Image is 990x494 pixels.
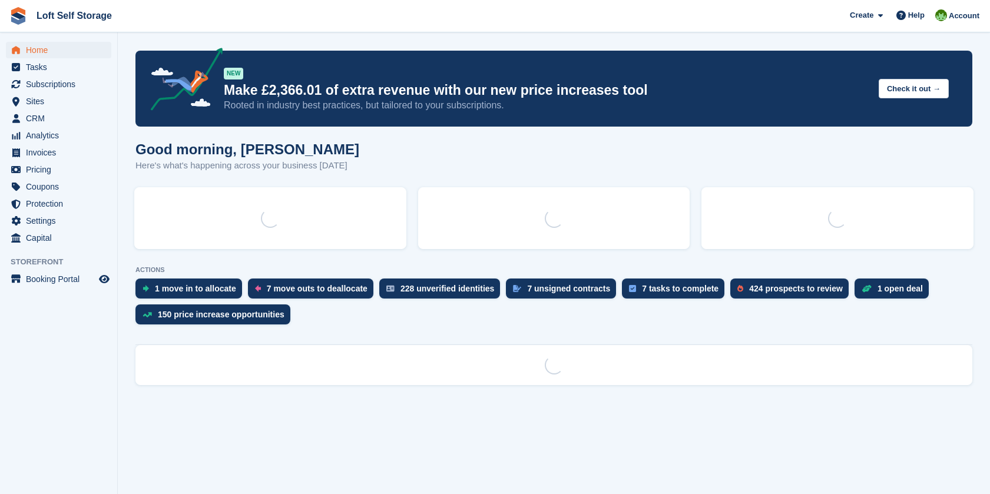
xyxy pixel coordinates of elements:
span: Invoices [26,144,97,161]
a: menu [6,230,111,246]
img: James Johnson [935,9,947,21]
img: contract_signature_icon-13c848040528278c33f63329250d36e43548de30e8caae1d1a13099fd9432cc5.svg [513,285,521,292]
a: 7 tasks to complete [622,279,730,304]
span: Home [26,42,97,58]
div: 7 move outs to deallocate [267,284,367,293]
div: 228 unverified identities [400,284,495,293]
a: menu [6,195,111,212]
img: price_increase_opportunities-93ffe204e8149a01c8c9dc8f82e8f89637d9d84a8eef4429ea346261dce0b2c0.svg [143,312,152,317]
div: 150 price increase opportunities [158,310,284,319]
div: 7 unsigned contracts [527,284,610,293]
a: 150 price increase opportunities [135,304,296,330]
a: 424 prospects to review [730,279,855,304]
img: move_outs_to_deallocate_icon-f764333ba52eb49d3ac5e1228854f67142a1ed5810a6f6cc68b1a99e826820c5.svg [255,285,261,292]
span: Coupons [26,178,97,195]
span: Sites [26,93,97,110]
img: verify_identity-adf6edd0f0f0b5bbfe63781bf79b02c33cf7c696d77639b501bdc392416b5a36.svg [386,285,395,292]
a: menu [6,93,111,110]
a: menu [6,144,111,161]
div: NEW [224,68,243,79]
img: task-75834270c22a3079a89374b754ae025e5fb1db73e45f91037f5363f120a921f8.svg [629,285,636,292]
p: Make £2,366.01 of extra revenue with our new price increases tool [224,82,869,99]
img: stora-icon-8386f47178a22dfd0bd8f6a31ec36ba5ce8667c1dd55bd0f319d3a0aa187defe.svg [9,7,27,25]
span: Analytics [26,127,97,144]
span: Pricing [26,161,97,178]
a: Preview store [97,272,111,286]
a: 228 unverified identities [379,279,506,304]
a: menu [6,59,111,75]
p: ACTIONS [135,266,972,274]
span: Account [949,10,979,22]
span: Protection [26,195,97,212]
img: move_ins_to_allocate_icon-fdf77a2bb77ea45bf5b3d319d69a93e2d87916cf1d5bf7949dd705db3b84f3ca.svg [143,285,149,292]
h1: Good morning, [PERSON_NAME] [135,141,359,157]
img: prospect-51fa495bee0391a8d652442698ab0144808aea92771e9ea1ae160a38d050c398.svg [737,285,743,292]
button: Check it out → [879,79,949,98]
p: Here's what's happening across your business [DATE] [135,159,359,173]
span: Capital [26,230,97,246]
span: Tasks [26,59,97,75]
a: menu [6,271,111,287]
img: deal-1b604bf984904fb50ccaf53a9ad4b4a5d6e5aea283cecdc64d6e3604feb123c2.svg [862,284,872,293]
a: menu [6,178,111,195]
img: price-adjustments-announcement-icon-8257ccfd72463d97f412b2fc003d46551f7dbcb40ab6d574587a9cd5c0d94... [141,48,223,115]
span: Booking Portal [26,271,97,287]
div: 424 prospects to review [749,284,843,293]
a: 7 unsigned contracts [506,279,622,304]
div: 7 tasks to complete [642,284,719,293]
span: CRM [26,110,97,127]
span: Create [850,9,873,21]
span: Help [908,9,925,21]
div: 1 open deal [878,284,923,293]
a: Loft Self Storage [32,6,117,25]
a: menu [6,76,111,92]
a: menu [6,110,111,127]
a: 7 move outs to deallocate [248,279,379,304]
span: Settings [26,213,97,229]
a: menu [6,42,111,58]
p: Rooted in industry best practices, but tailored to your subscriptions. [224,99,869,112]
div: 1 move in to allocate [155,284,236,293]
a: menu [6,213,111,229]
a: menu [6,161,111,178]
span: Storefront [11,256,117,268]
a: 1 move in to allocate [135,279,248,304]
a: menu [6,127,111,144]
span: Subscriptions [26,76,97,92]
a: 1 open deal [855,279,935,304]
